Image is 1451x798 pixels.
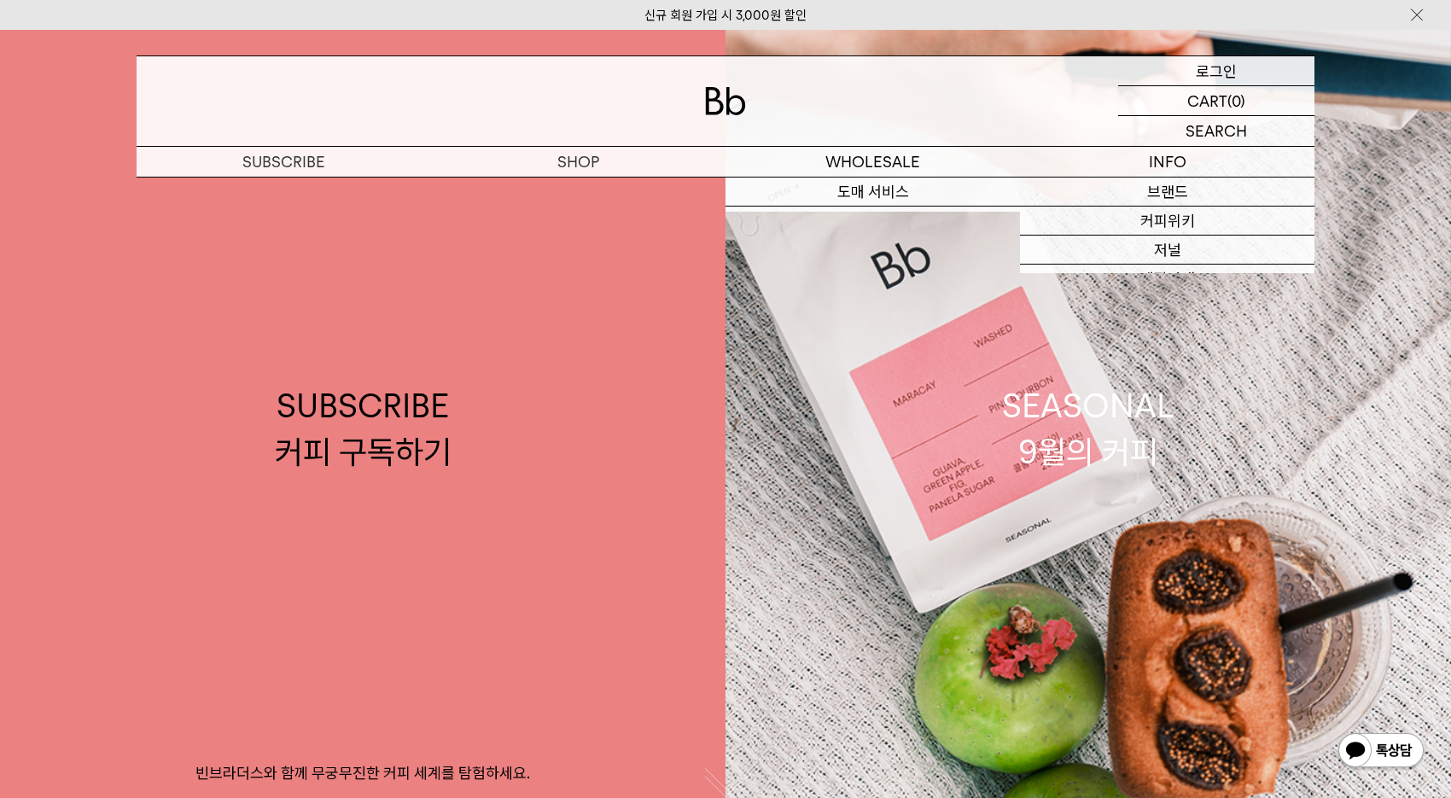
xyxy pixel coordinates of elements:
p: WHOLESALE [725,147,1020,177]
a: SUBSCRIBE [137,147,431,177]
a: 커피위키 [1020,207,1314,236]
p: (0) [1227,86,1245,115]
a: 도매 서비스 [725,178,1020,207]
a: 저널 [1020,236,1314,265]
div: SUBSCRIBE 커피 구독하기 [275,383,452,474]
a: 매장안내 [1020,265,1314,294]
p: SEARCH [1186,116,1247,146]
p: 로그인 [1196,56,1237,85]
p: INFO [1020,147,1314,177]
a: 신규 회원 가입 시 3,000원 할인 [644,8,807,23]
div: SEASONAL 9월의 커피 [1002,383,1174,474]
a: 브랜드 [1020,178,1314,207]
a: CART (0) [1118,86,1314,116]
a: SHOP [431,147,725,177]
img: 카카오톡 채널 1:1 채팅 버튼 [1337,731,1425,772]
p: CART [1187,86,1227,115]
img: 로고 [705,87,746,115]
a: 컨설팅 [725,207,1020,236]
a: 로그인 [1118,56,1314,86]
